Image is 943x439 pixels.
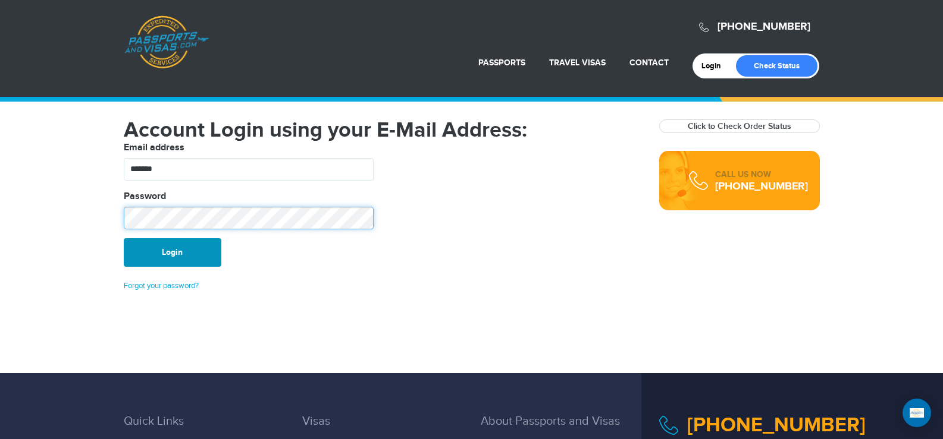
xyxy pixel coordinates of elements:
[124,238,221,267] button: Login
[124,141,184,155] label: Email address
[718,20,810,33] a: [PHONE_NUMBER]
[124,281,199,290] a: Forgot your password?
[701,61,729,71] a: Login
[688,121,791,131] a: Click to Check Order Status
[124,15,209,69] a: Passports & [DOMAIN_NAME]
[478,58,525,68] a: Passports
[549,58,606,68] a: Travel Visas
[715,169,808,181] div: CALL US NOW
[124,119,641,141] h1: Account Login using your E-Mail Address:
[687,413,866,437] a: [PHONE_NUMBER]
[736,55,817,77] a: Check Status
[903,399,931,427] div: Open Intercom Messenger
[629,58,669,68] a: Contact
[715,181,808,192] div: [PHONE_NUMBER]
[124,190,166,204] label: Password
